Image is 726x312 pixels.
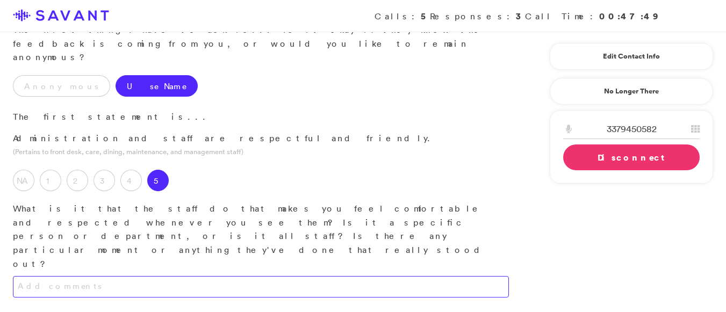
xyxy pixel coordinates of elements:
[67,170,88,191] label: 2
[550,78,713,105] a: No Longer There
[421,10,430,22] strong: 5
[40,170,61,191] label: 1
[116,75,198,97] label: Use Name
[13,132,509,146] p: Administration and staff are respectful and friendly.
[13,202,509,271] p: What is it that the staff do that makes you feel comfortable and respected whenever you see them?...
[13,23,509,64] p: The first thing I have to ask is... Is it okay if they know the feedback is coming from you, or w...
[120,170,142,191] label: 4
[13,147,509,157] p: (Pertains to front desk, care, dining, maintenance, and management staff)
[13,110,509,124] p: The first statement is...
[563,144,700,170] a: Disconnect
[147,170,169,191] label: 5
[94,170,115,191] label: 3
[563,48,700,65] a: Edit Contact Info
[599,10,659,22] strong: 00:47:49
[13,170,34,191] label: NA
[13,75,110,97] label: Anonymous
[516,10,525,22] strong: 3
